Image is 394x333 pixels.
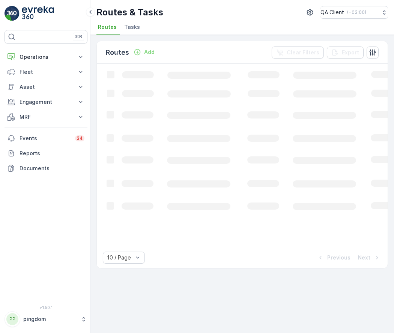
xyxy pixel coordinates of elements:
button: Add [131,48,158,57]
p: Documents [20,165,84,172]
button: Next [357,253,382,262]
p: MRF [20,113,72,121]
img: logo [5,6,20,21]
span: v 1.50.1 [5,305,87,310]
span: Routes [98,23,117,31]
a: Events34 [5,131,87,146]
span: Tasks [124,23,140,31]
button: MRF [5,109,87,124]
p: Asset [20,83,72,91]
p: ( +03:00 ) [347,9,366,15]
p: Events [20,135,71,142]
p: Routes & Tasks [96,6,163,18]
button: Operations [5,49,87,64]
p: Fleet [20,68,72,76]
p: Add [144,48,155,56]
a: Reports [5,146,87,161]
button: PPpingdom [5,311,87,327]
p: Previous [327,254,350,261]
p: Operations [20,53,72,61]
button: QA Client(+03:00) [320,6,388,19]
p: Routes [106,47,129,58]
button: Fleet [5,64,87,79]
button: Previous [316,253,351,262]
button: Export [327,46,364,58]
p: Next [358,254,370,261]
p: Export [342,49,359,56]
p: 34 [77,135,83,141]
button: Clear Filters [272,46,324,58]
img: logo_light-DOdMpM7g.png [22,6,54,21]
p: pingdom [23,315,77,323]
p: Reports [20,150,84,157]
p: Engagement [20,98,72,106]
button: Engagement [5,94,87,109]
p: Clear Filters [287,49,319,56]
p: QA Client [320,9,344,16]
div: PP [6,313,18,325]
p: ⌘B [75,34,82,40]
a: Documents [5,161,87,176]
button: Asset [5,79,87,94]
